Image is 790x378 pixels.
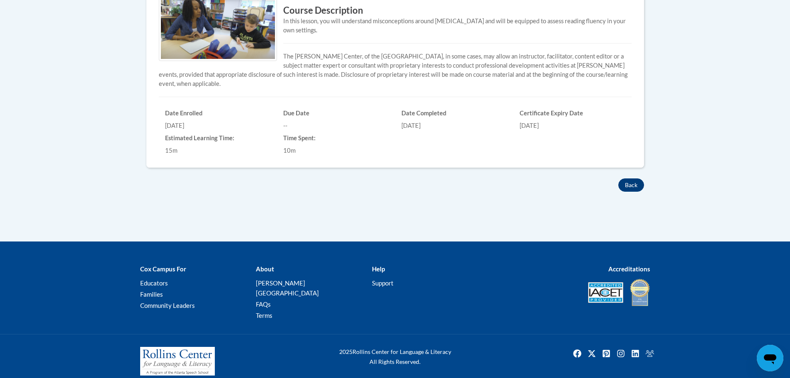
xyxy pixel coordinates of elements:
b: Help [372,265,385,273]
div: [DATE] [165,121,271,130]
a: Facebook [571,347,584,360]
h6: Time Spent: [283,134,389,142]
img: LinkedIn icon [629,347,642,360]
h6: Due Date [283,110,389,117]
b: About [256,265,274,273]
img: Facebook group icon [643,347,656,360]
div: [DATE] [520,121,625,130]
iframe: Button to launch messaging window [757,345,783,371]
a: Linkedin [629,347,642,360]
a: Twitter [585,347,598,360]
a: Facebook Group [643,347,656,360]
b: Accreditations [608,265,650,273]
a: Terms [256,312,272,319]
img: IDA® Accredited [630,278,650,307]
img: Pinterest icon [600,347,613,360]
div: 10m [283,146,389,155]
a: Instagram [614,347,627,360]
h3: Course Description [159,4,632,17]
h6: Estimated Learning Time: [165,134,271,142]
img: Rollins Center for Language & Literacy - A Program of the Atlanta Speech School [140,347,215,376]
h6: Certificate Expiry Date [520,110,625,117]
a: FAQs [256,300,271,308]
div: -- [283,121,389,130]
div: [DATE] [401,121,507,130]
div: 15m [165,146,271,155]
img: Twitter icon [585,347,598,360]
a: Families [140,290,163,298]
img: Instagram icon [614,347,627,360]
h6: Date Enrolled [165,110,271,117]
a: Support [372,279,394,287]
h6: Date Completed [401,110,507,117]
p: The [PERSON_NAME] Center, of the [GEOGRAPHIC_DATA], in some cases, may allow an instructor, facil... [159,52,632,88]
a: Community Leaders [140,302,195,309]
a: Pinterest [600,347,613,360]
button: Back [618,178,644,192]
div: In this lesson, you will understand misconceptions around [MEDICAL_DATA] and will be equipped to ... [159,17,632,35]
a: Educators [140,279,168,287]
span: 2025 [339,348,352,355]
a: [PERSON_NAME][GEOGRAPHIC_DATA] [256,279,319,297]
b: Cox Campus For [140,265,186,273]
div: Rollins Center for Language & Literacy All Rights Reserved. [308,347,482,367]
img: Accredited IACET® Provider [588,282,623,303]
img: Facebook icon [571,347,584,360]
